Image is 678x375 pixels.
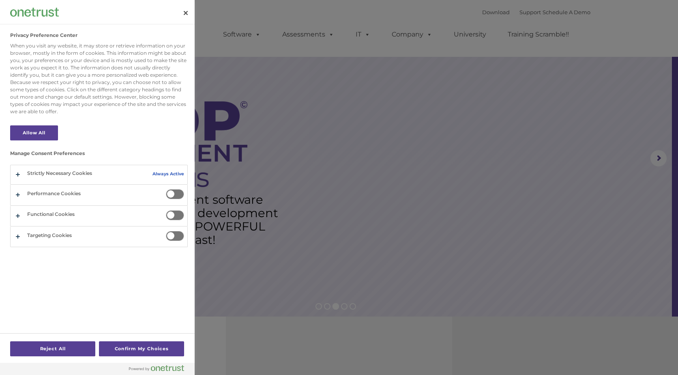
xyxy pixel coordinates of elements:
h2: Privacy Preference Center [10,32,77,38]
a: Powered by OneTrust Opens in a new Tab [129,365,191,375]
button: Allow All [10,125,58,140]
div: Company Logo [10,4,59,20]
button: Confirm My Choices [99,341,184,356]
img: Company Logo [10,8,59,16]
button: Reject All [10,341,95,356]
img: Powered by OneTrust Opens in a new Tab [129,365,184,371]
button: Close [177,4,195,22]
div: When you visit any website, it may store or retrieve information on your browser, mostly in the f... [10,42,188,115]
h3: Manage Consent Preferences [10,151,188,160]
span: Last name [113,54,137,60]
span: Phone number [113,87,147,93]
